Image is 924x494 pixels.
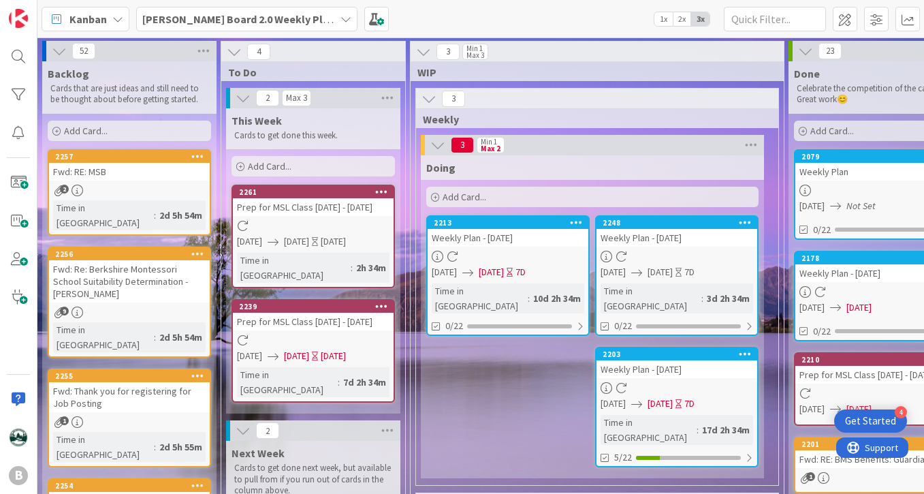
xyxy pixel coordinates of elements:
span: Weekly [423,112,761,126]
span: Support [29,2,62,18]
span: 52 [72,43,95,59]
div: Prep for MSL Class [DATE] - [DATE] [233,198,394,216]
div: 2257 [55,152,210,161]
span: 2x [673,12,691,26]
span: 1 [60,416,69,425]
b: [PERSON_NAME] Board 2.0 Weekly Planning [142,12,357,26]
div: 2248 [596,217,757,229]
span: Add Card... [443,191,486,203]
div: 2d 5h 54m [156,330,206,345]
div: Fwd: Thank you for registering for Job Posting [49,382,210,412]
span: Add Card... [248,160,291,172]
div: Min 1 [466,45,483,52]
span: [DATE] [601,397,626,411]
p: Cards to get done this week. [234,130,392,141]
span: Done [794,67,820,80]
span: Backlog [48,67,89,80]
p: Cards that are just ideas and still need to be thought about before getting started. [50,83,208,106]
span: 1x [654,12,673,26]
div: 2255 [49,370,210,382]
div: 2213 [428,217,588,229]
span: : [154,330,156,345]
img: Visit kanbanzone.com [9,9,28,28]
i: Not Set [846,200,876,212]
div: [DATE] [321,349,346,363]
span: Doing [426,161,456,174]
div: 2213Weekly Plan - [DATE] [428,217,588,247]
span: [DATE] [846,300,872,315]
div: 2203Weekly Plan - [DATE] [596,348,757,378]
input: Quick Filter... [724,7,826,31]
span: 4 [247,44,270,60]
div: 3d 2h 34m [703,291,753,306]
span: 0/22 [445,319,463,333]
span: 9 [60,307,69,315]
div: 17d 2h 34m [699,422,753,437]
span: WIP [417,65,767,79]
span: : [701,291,703,306]
div: Max 2 [481,145,500,152]
span: 0/22 [813,324,831,339]
div: Time in [GEOGRAPHIC_DATA] [237,367,338,397]
div: 2239 [233,300,394,313]
span: Kanban [69,11,107,27]
div: Open Get Started checklist, remaining modules: 4 [834,410,907,433]
div: 7D [515,265,526,279]
span: 1 [806,472,815,481]
span: 2 [256,422,279,439]
div: 2d 5h 55m [156,439,206,454]
img: TC [9,428,28,447]
div: Weekly Plan - [DATE] [428,229,588,247]
div: 2248 [603,218,757,228]
div: Prep for MSL Class [DATE] - [DATE] [233,313,394,330]
span: 5/22 [614,450,632,465]
span: 2 [60,185,69,194]
div: Time in [GEOGRAPHIC_DATA] [53,432,154,462]
div: 2h 34m [353,260,389,275]
div: 2254 [49,480,210,492]
div: 2256 [55,249,210,259]
div: [DATE] [321,234,346,249]
div: 2261Prep for MSL Class [DATE] - [DATE] [233,186,394,216]
div: Time in [GEOGRAPHIC_DATA] [432,283,528,313]
span: [DATE] [799,300,825,315]
span: 2 [256,90,279,106]
div: 2256 [49,248,210,260]
div: Weekly Plan - [DATE] [596,229,757,247]
div: Fwd: RE: MSB [49,163,210,181]
div: Get Started [845,414,896,428]
span: [DATE] [432,265,457,279]
span: Add Card... [64,125,108,137]
span: 3x [691,12,710,26]
span: 0/22 [614,319,632,333]
div: 2248Weekly Plan - [DATE] [596,217,757,247]
span: [DATE] [799,402,825,416]
span: [DATE] [846,402,872,416]
span: : [528,291,530,306]
div: 7D [684,397,695,411]
span: [DATE] [799,199,825,213]
div: Time in [GEOGRAPHIC_DATA] [53,322,154,352]
span: [DATE] [648,265,673,279]
span: : [154,439,156,454]
span: : [154,208,156,223]
div: 2256Fwd: Re: Berkshire Montessori School Suitability Determination - [PERSON_NAME] [49,248,210,303]
div: 2255Fwd: Thank you for registering for Job Posting [49,370,210,412]
div: 2257 [49,151,210,163]
span: 3 [442,91,465,107]
div: Time in [GEOGRAPHIC_DATA] [601,415,697,445]
span: [DATE] [284,349,309,363]
div: 2d 5h 54m [156,208,206,223]
div: Time in [GEOGRAPHIC_DATA] [53,200,154,230]
span: This Week [232,114,282,127]
span: [DATE] [601,265,626,279]
span: 3 [436,44,460,60]
div: 2239 [239,302,394,311]
span: To Do [228,65,388,79]
div: 2203 [596,348,757,360]
span: 23 [818,43,842,59]
span: 3 [451,137,474,153]
span: : [351,260,353,275]
div: 10d 2h 34m [530,291,584,306]
span: : [697,422,699,437]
